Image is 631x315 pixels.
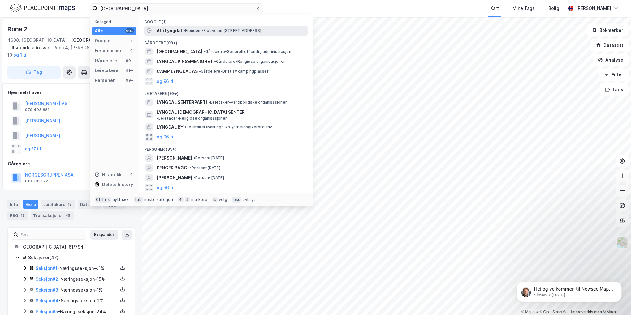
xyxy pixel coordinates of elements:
[183,28,185,33] span: •
[157,58,213,65] span: LYNGDAL PINSEMENIGHET
[157,184,175,191] button: og 96 til
[193,175,195,180] span: •
[95,197,111,203] div: Ctrl + k
[193,155,224,160] span: Person • [DATE]
[204,49,291,54] span: Gårdeiere • Generell offentlig administrasjon
[36,286,118,294] div: - Næringsseksjon - 1%
[157,116,158,121] span: •
[134,197,143,203] div: tab
[208,100,210,104] span: •
[600,83,629,96] button: Tags
[28,254,127,261] div: Seksjoner ( 47 )
[129,172,134,177] div: 0
[36,309,58,314] a: Seksjon#5
[199,69,201,74] span: •
[571,310,602,314] a: Improve this map
[31,211,74,220] div: Transaksjoner
[540,310,570,314] a: OpenStreetMap
[129,38,134,43] div: 1
[204,49,205,54] span: •
[7,200,20,209] div: Info
[548,5,559,12] div: Bolig
[7,45,53,50] span: Tilhørende adresser:
[591,39,629,51] button: Datasett
[219,197,227,202] div: velg
[25,179,48,184] div: 819 731 322
[139,86,313,97] div: Leietakere (99+)
[157,174,192,181] span: [PERSON_NAME]
[157,109,245,116] span: LYNGDAL [DEMOGRAPHIC_DATA] SENTER
[193,155,195,160] span: •
[576,5,611,12] div: [PERSON_NAME]
[102,181,133,188] div: Delete history
[95,37,110,45] div: Google
[36,265,118,272] div: - Næringsseksjon - <1%
[113,197,129,202] div: nytt søk
[23,200,38,209] div: Eiere
[125,78,134,83] div: 99+
[36,275,118,283] div: - Næringsseksjon - 15%
[95,47,122,54] div: Eiendommer
[157,154,192,162] span: [PERSON_NAME]
[129,48,134,53] div: 0
[157,99,207,106] span: LYNGDAL SENTERPARTI
[232,197,242,203] div: esc
[21,243,127,251] div: [GEOGRAPHIC_DATA], 61/794
[157,27,182,34] span: Alti Lyngdal
[190,165,220,170] span: Person • [DATE]
[185,125,187,129] span: •
[95,171,122,178] div: Historikk
[7,44,130,59] div: Rona 4, [PERSON_NAME] 8, Rona 10
[95,27,103,35] div: Alle
[593,54,629,66] button: Analyse
[157,164,188,172] span: SENCER BAGCI
[139,142,313,153] div: Personer (99+)
[144,197,173,202] div: neste kategori
[208,100,287,105] span: Leietaker • Partipolitiske organisasjoner
[157,48,202,55] span: [GEOGRAPHIC_DATA]
[71,36,135,44] div: [GEOGRAPHIC_DATA], 61/794
[199,69,269,74] span: Gårdeiere • Drift av campingplasser
[157,68,198,75] span: CAMP LYNGDAL AS
[507,269,631,312] iframe: Intercom notifications message
[95,57,117,64] div: Gårdeiere
[125,68,134,73] div: 99+
[18,230,86,239] input: Søk
[490,5,499,12] div: Kart
[10,3,75,14] img: logo.f888ab2527a4732fd821a326f86c7f29.svg
[90,230,118,240] button: Ekspander
[125,58,134,63] div: 99+
[185,125,273,130] span: Leietaker • Næringslivs-/arbeidsgiverorg. mv.
[8,160,135,168] div: Gårdeiere
[587,24,629,36] button: Bokmerker
[7,211,28,220] div: ESG
[25,107,50,112] div: 979 493 681
[214,59,285,64] span: Gårdeiere • Religiøse organisasjoner
[139,36,313,47] div: Gårdeiere (99+)
[139,15,313,26] div: Google (1)
[36,298,58,303] a: Seksjon#4
[7,24,29,34] div: Rona 2
[521,310,538,314] a: Mapbox
[616,237,628,249] img: Z
[157,133,175,141] button: og 96 til
[157,78,175,85] button: og 96 til
[95,19,136,24] div: Kategori
[64,212,71,219] div: 45
[157,123,184,131] span: LYNGDAL BY
[157,116,227,121] span: Leietaker • Religiøse organisasjoner
[41,200,75,209] div: Leietakere
[95,77,115,84] div: Personer
[183,28,261,33] span: Eiendom • Fiboveien [STREET_ADDRESS]
[19,212,26,219] div: 12
[36,276,58,282] a: Seksjon#2
[125,28,134,33] div: 99+
[599,69,629,81] button: Filter
[36,287,58,292] a: Seksjon#3
[36,266,57,271] a: Seksjon#1
[67,201,73,207] div: 12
